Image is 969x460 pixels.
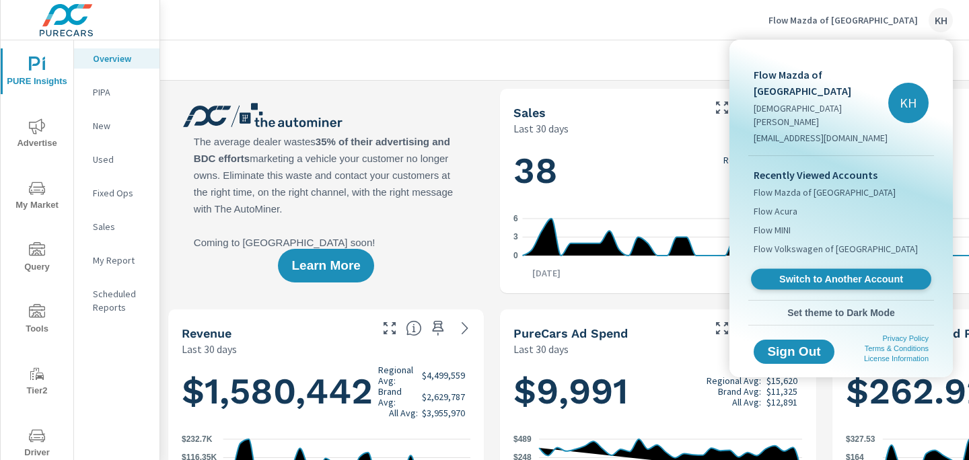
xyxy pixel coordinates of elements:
span: Flow MINI [754,223,791,237]
p: Recently Viewed Accounts [754,167,929,183]
span: Set theme to Dark Mode [754,307,929,319]
span: Sign Out [764,346,824,358]
span: Flow Acura [754,204,797,218]
div: KH [888,83,929,123]
span: Flow Volkswagen of [GEOGRAPHIC_DATA] [754,242,918,256]
button: Set theme to Dark Mode [748,301,934,325]
p: [EMAIL_ADDRESS][DOMAIN_NAME] [754,131,888,145]
button: Sign Out [754,340,834,364]
span: Flow Mazda of [GEOGRAPHIC_DATA] [754,186,896,199]
p: Flow Mazda of [GEOGRAPHIC_DATA] [754,67,888,99]
p: [DEMOGRAPHIC_DATA][PERSON_NAME] [754,102,888,128]
a: License Information [864,354,929,362]
span: Switch to Another Account [758,273,923,286]
a: Switch to Another Account [751,269,931,290]
a: Terms & Conditions [865,344,929,352]
a: Privacy Policy [883,334,929,342]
